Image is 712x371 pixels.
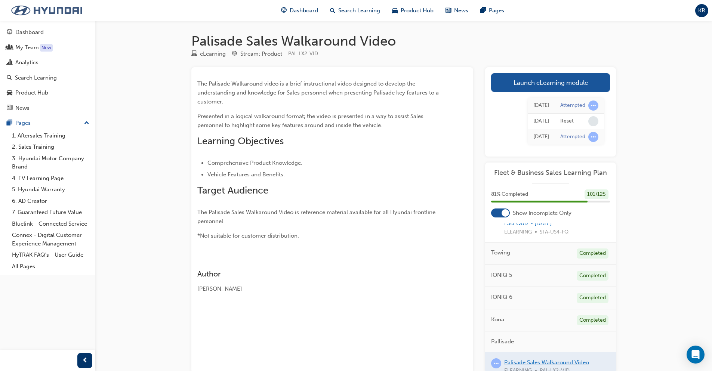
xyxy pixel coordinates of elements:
span: search-icon [330,6,335,15]
div: News [15,104,30,112]
div: Reset [560,118,574,125]
span: learningResourceType_ELEARNING-icon [191,51,197,58]
div: Product Hub [15,89,48,97]
a: Analytics [3,56,92,69]
a: Bluelink - Connected Service [9,218,92,230]
span: The Palisade Sales Walkaround Video is reference material available for all Hyundai frontline per... [197,209,437,225]
div: Attempted [560,102,585,109]
button: DashboardMy TeamAnalyticsSearch LearningProduct HubNews [3,24,92,116]
a: 2. Sales Training [9,141,92,153]
span: The Palisade Walkaround video is a brief instructional video designed to develop the understandin... [197,80,440,105]
a: News [3,101,92,115]
span: STA-US4-FQ [540,228,568,236]
div: Thu Feb 23 2023 11:33:40 GMT+1100 (Australian Eastern Daylight Time) [533,101,549,110]
span: 81 % Completed [491,190,528,199]
span: guage-icon [281,6,287,15]
span: Pallisade [491,337,514,346]
span: up-icon [84,118,89,128]
span: pages-icon [480,6,486,15]
span: Pages [489,6,504,15]
div: Sat Dec 17 2022 11:31:02 GMT+1100 (Australian Eastern Daylight Time) [533,133,549,141]
div: Open Intercom Messenger [687,346,705,364]
span: Search Learning [338,6,380,15]
span: news-icon [446,6,451,15]
button: Pages [3,116,92,130]
button: KR [695,4,708,17]
span: Show Incomplete Only [513,209,571,217]
a: 5. Hyundai Warranty [9,184,92,195]
a: My Team [3,41,92,55]
div: Attempted [560,133,585,140]
span: search-icon [7,75,12,81]
span: IONIQ 6 [491,293,512,302]
a: 1. Aftersales Training [9,130,92,142]
a: pages-iconPages [474,3,510,18]
div: [PERSON_NAME] [197,285,440,293]
div: eLearning [200,50,226,58]
h3: Author [197,270,440,278]
a: car-iconProduct Hub [386,3,440,18]
span: Dashboard [290,6,318,15]
div: Tooltip anchor [40,44,53,52]
div: 101 / 125 [585,189,608,200]
a: Search Learning [3,71,92,85]
div: Completed [577,293,608,303]
div: Dashboard [15,28,44,37]
a: guage-iconDashboard [275,3,324,18]
span: learningRecordVerb_NONE-icon [588,116,598,126]
span: News [454,6,468,15]
span: IONIQ 5 [491,271,512,279]
span: pages-icon [7,120,12,127]
span: Vehicle Features and Benefits. [207,171,285,178]
a: Product Hub [3,86,92,100]
a: Fleet & Business Sales Learning Plan [491,169,610,177]
span: learningRecordVerb_ATTEMPT-icon [588,101,598,111]
h1: Palisade Sales Walkaround Video [191,33,616,49]
span: Comprehensive Product Knowledge. [207,160,302,166]
span: Learning Objectives [197,135,284,147]
span: Towing [491,248,510,257]
a: 3. Hyundai Motor Company Brand [9,153,92,173]
a: Dashboard [3,25,92,39]
div: My Team [15,43,39,52]
a: 7. Guaranteed Future Value [9,207,92,218]
span: Learning resource code [288,50,318,57]
div: Pages [15,119,31,127]
span: car-icon [392,6,398,15]
span: Product Hub [401,6,434,15]
a: HyTRAK FAQ's - User Guide [9,249,92,261]
span: KR [698,6,705,15]
span: Target Audience [197,185,268,196]
span: prev-icon [82,356,88,365]
span: chart-icon [7,59,12,66]
a: 6. AD Creator [9,195,92,207]
div: Completed [577,315,608,325]
a: news-iconNews [440,3,474,18]
div: Thu Feb 23 2023 11:33:39 GMT+1100 (Australian Eastern Daylight Time) [533,117,549,126]
div: Type [191,49,226,59]
span: Kona [491,315,504,324]
div: Completed [577,248,608,259]
a: 4. EV Learning Page [9,173,92,184]
div: Search Learning [15,74,57,82]
span: learningRecordVerb_ATTEMPT-icon [491,358,501,368]
span: car-icon [7,90,12,96]
span: guage-icon [7,29,12,36]
span: target-icon [232,51,237,58]
span: news-icon [7,105,12,112]
a: Connex - Digital Customer Experience Management [9,229,92,249]
div: Stream: Product [240,50,282,58]
div: Analytics [15,58,38,67]
a: Launch eLearning module [491,73,610,92]
span: learningRecordVerb_ATTEMPT-icon [588,132,598,142]
a: All Pages [9,261,92,272]
span: ELEARNING [504,228,532,236]
img: Trak [4,3,90,18]
span: Presented in a logical walkaround format; the video is presented in a way to assist Sales personn... [197,113,425,129]
div: Completed [577,271,608,281]
span: people-icon [7,44,12,51]
div: Stream [232,49,282,59]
